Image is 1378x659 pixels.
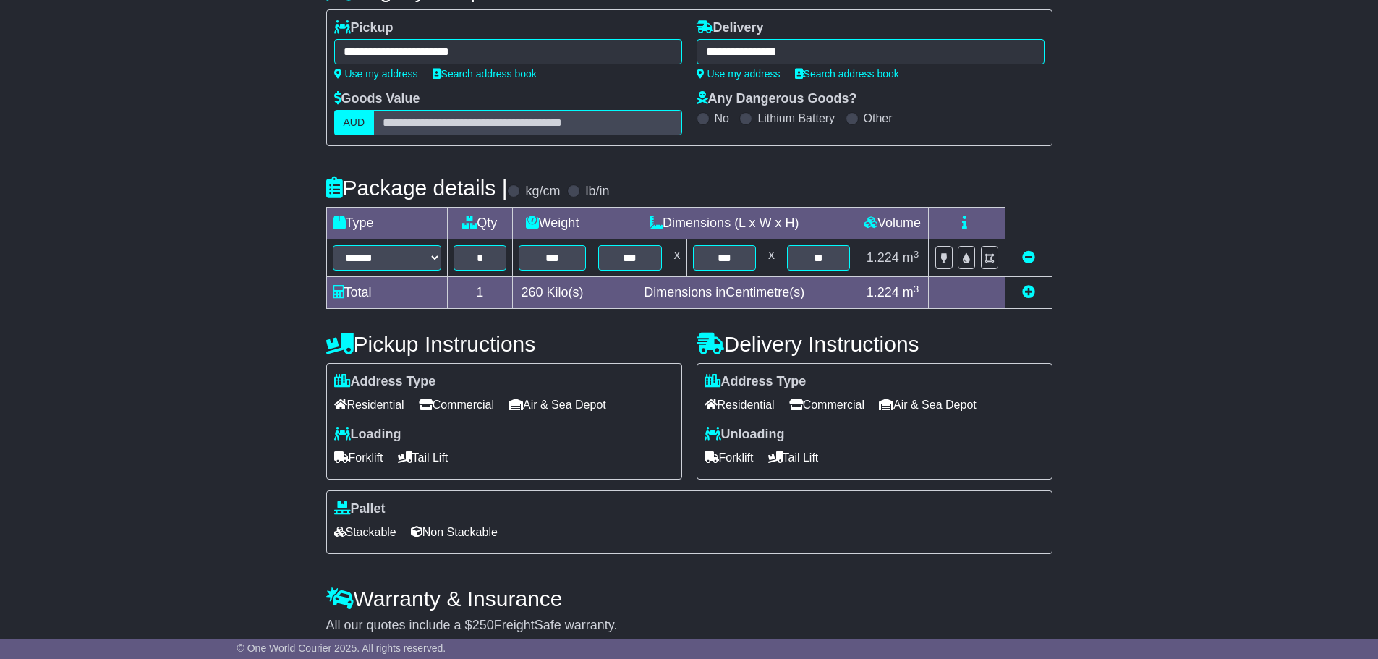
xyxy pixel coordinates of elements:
[326,277,447,309] td: Total
[513,208,592,239] td: Weight
[914,284,919,294] sup: 3
[867,285,899,299] span: 1.224
[715,111,729,125] label: No
[705,446,754,469] span: Forklift
[585,184,609,200] label: lb/in
[864,111,893,125] label: Other
[334,427,401,443] label: Loading
[525,184,560,200] label: kg/cm
[592,208,856,239] td: Dimensions (L x W x H)
[433,68,537,80] a: Search address book
[668,239,686,277] td: x
[447,277,513,309] td: 1
[697,68,781,80] a: Use my address
[867,250,899,265] span: 1.224
[334,110,375,135] label: AUD
[334,446,383,469] span: Forklift
[903,285,919,299] span: m
[697,20,764,36] label: Delivery
[757,111,835,125] label: Lithium Battery
[697,91,857,107] label: Any Dangerous Goods?
[768,446,819,469] span: Tail Lift
[592,277,856,309] td: Dimensions in Centimetre(s)
[513,277,592,309] td: Kilo(s)
[398,446,448,469] span: Tail Lift
[326,176,508,200] h4: Package details |
[705,427,785,443] label: Unloading
[705,394,775,416] span: Residential
[1022,285,1035,299] a: Add new item
[411,521,498,543] span: Non Stackable
[522,285,543,299] span: 260
[856,208,929,239] td: Volume
[795,68,899,80] a: Search address book
[509,394,606,416] span: Air & Sea Depot
[334,521,396,543] span: Stackable
[903,250,919,265] span: m
[789,394,864,416] span: Commercial
[1022,250,1035,265] a: Remove this item
[879,394,977,416] span: Air & Sea Depot
[326,618,1052,634] div: All our quotes include a $ FreightSafe warranty.
[334,501,386,517] label: Pallet
[326,332,682,356] h4: Pickup Instructions
[237,642,446,654] span: © One World Courier 2025. All rights reserved.
[697,332,1052,356] h4: Delivery Instructions
[334,91,420,107] label: Goods Value
[334,374,436,390] label: Address Type
[419,394,494,416] span: Commercial
[447,208,513,239] td: Qty
[472,618,494,632] span: 250
[334,394,404,416] span: Residential
[762,239,781,277] td: x
[326,208,447,239] td: Type
[334,20,394,36] label: Pickup
[326,587,1052,611] h4: Warranty & Insurance
[334,68,418,80] a: Use my address
[914,249,919,260] sup: 3
[705,374,807,390] label: Address Type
